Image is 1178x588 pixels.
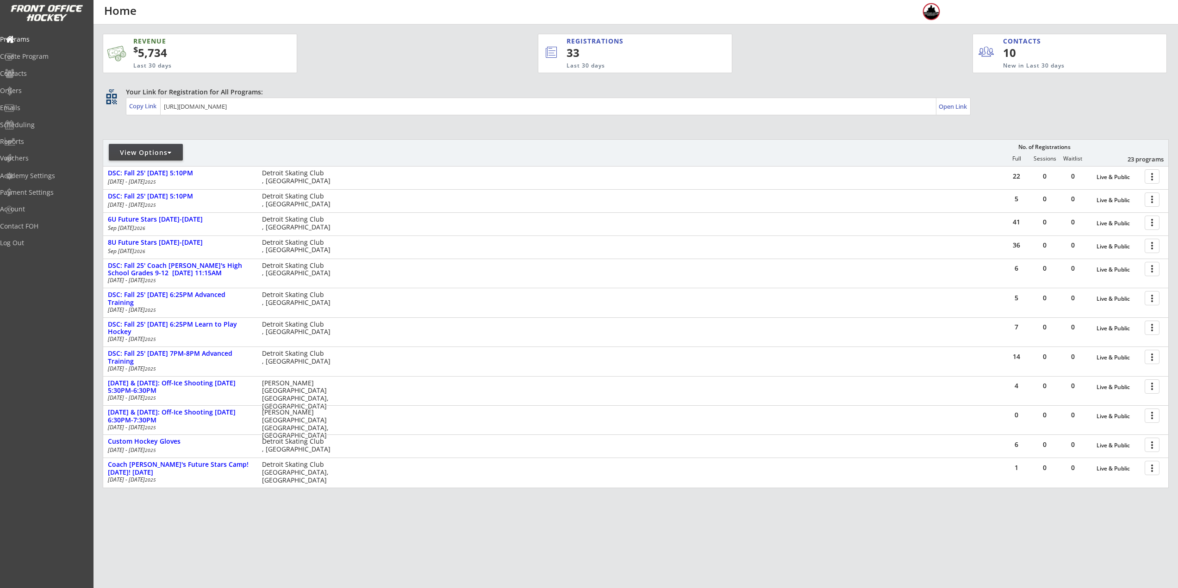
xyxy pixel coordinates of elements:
div: Last 30 days [567,62,694,70]
em: 2025 [145,477,156,483]
div: Live & Public [1097,220,1140,227]
div: 0 [1031,265,1059,272]
div: Live & Public [1097,296,1140,302]
div: View Options [109,148,183,157]
div: 14 [1003,353,1030,360]
button: more_vert [1145,291,1159,305]
div: REVENUE [133,37,252,46]
div: Detroit Skating Club , [GEOGRAPHIC_DATA] [262,321,335,336]
div: 0 [1059,173,1087,179]
a: Open Link [939,100,968,113]
em: 2025 [145,365,156,372]
div: CONTACTS [1003,37,1045,46]
div: Last 30 days [133,62,252,70]
div: DSC: Fall 25' [DATE] 5:10PM [108,192,252,200]
div: [DATE] - [DATE] [108,307,249,313]
div: Your Link for Registration for All Programs: [126,87,1140,97]
div: 0 [1031,196,1059,202]
em: 2025 [145,424,156,431]
div: 36 [1003,242,1030,248]
button: more_vert [1145,409,1159,423]
div: Sep [DATE] [108,248,249,254]
div: 10 [1003,45,1060,61]
em: 2025 [145,447,156,453]
button: more_vert [1145,262,1159,276]
div: Detroit Skating Club , [GEOGRAPHIC_DATA] [262,239,335,254]
div: No. of Registrations [1016,144,1073,150]
div: 8U Future Stars [DATE]-[DATE] [108,239,252,247]
button: more_vert [1145,321,1159,335]
div: 5,734 [133,45,268,61]
div: REGISTRATIONS [567,37,689,46]
div: [DATE] - [DATE] [108,179,249,185]
div: 0 [1031,464,1059,471]
div: DSC: Fall 25' [DATE] 5:10PM [108,169,252,177]
em: 2026 [134,225,145,231]
div: Detroit Skating Club [GEOGRAPHIC_DATA], [GEOGRAPHIC_DATA] [262,461,335,484]
div: 6U Future Stars [DATE]-[DATE] [108,216,252,223]
div: [DATE] & [DATE]: Off-Ice Shooting [DATE] 5:30PM-6:30PM [108,379,252,395]
div: 7 [1003,324,1030,330]
div: Live & Public [1097,413,1140,420]
div: Custom Hockey Gloves [108,438,252,446]
em: 2025 [145,395,156,401]
div: 0 [1031,242,1059,248]
div: 23 programs [1116,155,1164,163]
div: Detroit Skating Club , [GEOGRAPHIC_DATA] [262,262,335,278]
div: 6 [1003,265,1030,272]
div: 0 [1059,242,1087,248]
sup: $ [133,44,138,55]
div: [DATE] - [DATE] [108,278,249,283]
button: more_vert [1145,379,1159,394]
div: 0 [1003,412,1030,418]
div: 6 [1003,441,1030,448]
div: 0 [1059,324,1087,330]
div: Live & Public [1097,325,1140,332]
div: Full [1003,155,1030,162]
button: qr_code [105,92,118,106]
div: Detroit Skating Club , [GEOGRAPHIC_DATA] [262,216,335,231]
div: Live & Public [1097,174,1140,180]
div: 0 [1059,441,1087,448]
div: Detroit Skating Club , [GEOGRAPHIC_DATA] [262,438,335,453]
button: more_vert [1145,239,1159,253]
div: 0 [1031,173,1059,179]
div: 0 [1059,383,1087,389]
div: DSC: Fall 25' [DATE] 6:25PM Learn to Play Hockey [108,321,252,336]
div: 0 [1031,219,1059,225]
button: more_vert [1145,438,1159,452]
div: Sessions [1031,155,1059,162]
div: Live & Public [1097,266,1140,273]
div: Live & Public [1097,384,1140,390]
div: [DATE] - [DATE] [108,447,249,453]
div: 4 [1003,383,1030,389]
div: Detroit Skating Club , [GEOGRAPHIC_DATA] [262,350,335,365]
div: 5 [1003,295,1030,301]
div: [DATE] - [DATE] [108,202,249,208]
div: [DATE] - [DATE] [108,477,249,483]
div: Detroit Skating Club , [GEOGRAPHIC_DATA] [262,169,335,185]
div: DSC: Fall 25' [DATE] 7PM-8PM Advanced Training [108,350,252,365]
em: 2025 [145,307,156,313]
div: 0 [1031,295,1059,301]
div: [DATE] - [DATE] [108,336,249,342]
div: 0 [1059,265,1087,272]
div: [PERSON_NAME][GEOGRAPHIC_DATA] [GEOGRAPHIC_DATA], [GEOGRAPHIC_DATA] [262,379,335,410]
div: Sep [DATE] [108,225,249,231]
em: 2025 [145,179,156,185]
div: Waitlist [1059,155,1086,162]
div: Open Link [939,103,968,111]
div: 0 [1031,324,1059,330]
div: Detroit Skating Club , [GEOGRAPHIC_DATA] [262,192,335,208]
em: 2025 [145,277,156,284]
div: DSC: Fall 25' Coach [PERSON_NAME]'s High School Grades 9-12 [DATE] 11:15AM [108,262,252,278]
button: more_vert [1145,169,1159,184]
button: more_vert [1145,350,1159,364]
div: Live & Public [1097,465,1140,472]
div: 0 [1059,196,1087,202]
div: Live & Public [1097,442,1140,449]
div: 1 [1003,464,1030,471]
button: more_vert [1145,216,1159,230]
div: New in Last 30 days [1003,62,1123,70]
div: 5 [1003,196,1030,202]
